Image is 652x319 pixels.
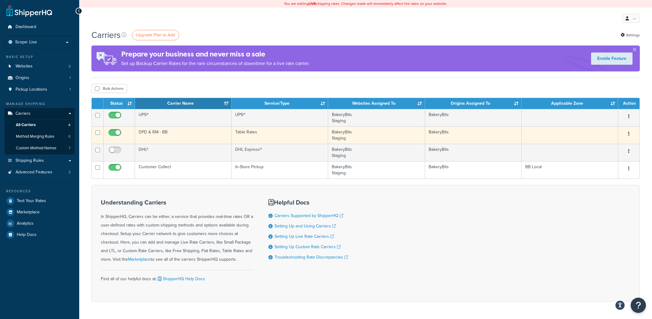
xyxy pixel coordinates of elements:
button: Open Resource Center [631,298,646,313]
span: Test Your Rates [17,198,46,204]
td: BB Local [522,161,618,179]
a: Upgrade Plan to Add [132,30,179,40]
a: ShipperHQ Help Docs [157,276,205,282]
span: Origins [16,75,29,81]
td: BakeryBits [425,126,522,144]
li: All Carriers [5,119,75,131]
a: Test Your Rates [5,195,75,206]
td: Customer Collect [135,161,232,179]
img: ad-rules-rateshop-fe6ec290ccb7230408bd80ed9643f0289d75e0ffd9eb532fc0e269fcd187b520.png [91,45,121,71]
a: Custom Method Names 7 [5,143,75,154]
th: Status: activate to sort column ascending [104,98,135,109]
span: Dashboard [16,24,36,30]
span: Shipping Rules [16,158,44,163]
div: Find all of our helpful docs at: [101,270,253,283]
td: BakeryBits Staging [328,161,425,179]
span: Upgrade Plan to Add [136,32,175,38]
li: Websites [5,61,75,72]
span: 1 [69,75,71,81]
p: Set up Backup Carrier Rates for the rare circumstances of downtime for a live rate carrier. [121,59,310,68]
span: Help Docs [17,232,37,237]
span: Carriers [16,111,30,116]
a: Enable Feature [591,53,633,65]
a: Dashboard [5,21,75,33]
td: BakeryBits Staging [328,109,425,126]
th: Origins Assigned To: activate to sort column ascending [425,98,522,109]
th: Applicable Zone: activate to sort column ascending [522,98,618,109]
span: Scope: Live [15,40,37,45]
h3: Helpful Docs [268,199,348,206]
span: Custom Method Names [16,146,56,151]
a: Method Merging Rules 0 [5,131,75,142]
td: In-Store Pickup [232,161,328,179]
a: Setting Up and Using Carriers [275,223,336,229]
a: Websites 2 [5,61,75,72]
button: Bulk Actions [91,84,127,93]
td: Table Rates [232,126,328,144]
h1: Carriers [91,29,121,41]
a: Carriers [5,108,75,119]
span: Marketplace [17,210,40,215]
td: DHL® [135,144,232,161]
span: Analytics [17,221,34,226]
a: Pickup Locations 1 [5,84,75,95]
h3: Understanding Carriers [101,199,253,206]
div: In ShipperHQ, Carriers can be either, a service that provides real-time rates OR a user-defined r... [101,199,253,264]
a: Setting Up Custom Rate Carriers [275,244,341,250]
a: Setting Up Live Rate Carriers [275,233,334,240]
td: BakeryBits Staging [328,144,425,161]
li: Origins [5,72,75,84]
a: Marketplace [128,256,151,263]
span: Pickup Locations [16,87,47,92]
span: 2 [69,64,71,69]
a: Origins 1 [5,72,75,84]
td: DHL Express® [232,144,328,161]
h4: Prepare your business and never miss a sale [121,49,310,59]
th: Action [618,98,640,109]
a: All Carriers 4 [5,119,75,131]
div: Manage Shipping [5,101,75,107]
a: Marketplace [5,207,75,218]
span: 4 [68,122,70,128]
span: Method Merging Rules [16,134,54,139]
a: Advanced Features 2 [5,167,75,178]
span: 1 [69,87,71,92]
span: 0 [68,134,70,139]
a: Settings [621,31,640,39]
span: Websites [16,64,33,69]
li: Custom Method Names [5,143,75,154]
a: Analytics [5,218,75,229]
li: Pickup Locations [5,84,75,95]
th: Websites Assigned To: activate to sort column ascending [328,98,425,109]
td: BakeryBits Staging [328,126,425,144]
td: BakeryBits [425,144,522,161]
span: 7 [69,146,70,151]
span: 2 [69,170,71,175]
a: Carriers Supported by ShipperHQ [275,212,343,219]
th: Service/Type: activate to sort column ascending [232,98,328,109]
a: ShipperHQ Home [6,5,52,17]
a: Troubleshooting Rate Discrepancies [275,254,348,260]
li: Carriers [5,108,75,154]
li: Advanced Features [5,167,75,178]
div: Basic Setup [5,54,75,60]
td: BakeryBits [425,161,522,179]
span: Advanced Features [16,170,52,175]
a: Shipping Rules [5,155,75,166]
td: BakeryBits [425,109,522,126]
th: Carrier Name: activate to sort column ascending [135,98,232,109]
span: All Carriers [16,122,36,128]
b: LIVE [309,1,316,6]
td: DPD & RM - BB [135,126,232,144]
a: Help Docs [5,229,75,240]
div: Resources [5,189,75,194]
td: UPS® [232,109,328,126]
td: UPS® [135,109,232,126]
li: Method Merging Rules [5,131,75,142]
